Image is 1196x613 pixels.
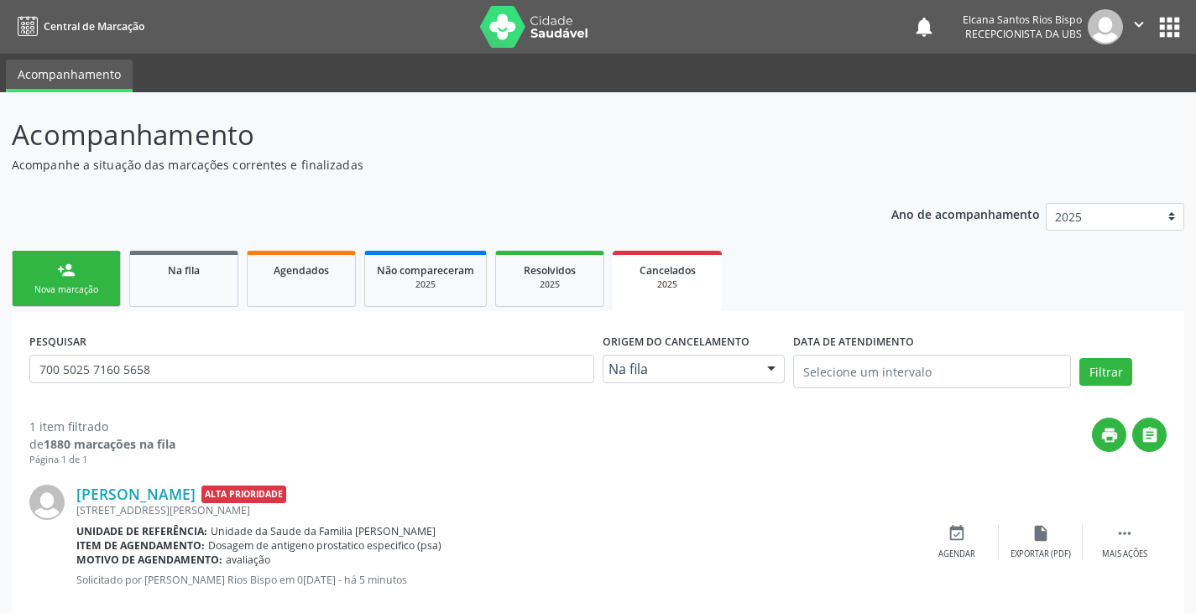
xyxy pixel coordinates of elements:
[912,15,936,39] button: notifications
[1130,15,1148,34] i: 
[524,263,576,278] span: Resolvidos
[1088,9,1123,44] img: img
[1155,13,1184,42] button: apps
[12,13,144,40] a: Central de Marcação
[29,355,594,383] input: Nome, CNS
[891,203,1040,224] p: Ano de acompanhamento
[12,156,833,174] p: Acompanhe a situação das marcações correntes e finalizadas
[608,361,751,377] span: Na fila
[76,573,915,587] p: Solicitado por [PERSON_NAME] Rios Bispo em 0[DATE] - há 5 minutos
[44,19,144,34] span: Central de Marcação
[1102,548,1147,560] div: Mais ações
[226,553,270,567] span: avaliação
[76,553,222,567] b: Motivo de agendamento:
[29,453,175,467] div: Página 1 de 1
[938,548,975,560] div: Agendar
[1011,548,1071,560] div: Exportar (PDF)
[76,503,915,517] div: [STREET_ADDRESS][PERSON_NAME]
[377,278,474,291] div: 2025
[44,436,175,452] strong: 1880 marcações na fila
[1079,358,1132,387] button: Filtrar
[603,329,749,355] label: Origem do cancelamento
[1092,418,1126,452] button: print
[1123,9,1155,44] button: 
[12,114,833,156] p: Acompanhamento
[640,263,696,278] span: Cancelados
[168,263,200,278] span: Na fila
[6,60,133,92] a: Acompanhamento
[211,524,436,538] span: Unidade da Saude da Familia [PERSON_NAME]
[76,485,196,503] a: [PERSON_NAME]
[1132,418,1167,452] button: 
[201,486,286,503] span: Alta Prioridade
[1141,426,1159,444] i: 
[24,283,108,296] div: Nova marcação
[793,329,914,355] label: DATA DE ATENDIMENTO
[1115,524,1134,543] i: 
[76,538,205,553] b: Item de agendamento:
[208,538,441,553] span: Dosagem de antigeno prostatico especifico (psa)
[57,261,76,279] div: person_add
[29,485,65,520] img: img
[76,524,207,538] b: Unidade de referência:
[948,524,966,543] i: event_available
[274,263,329,278] span: Agendados
[1100,426,1119,444] i: print
[377,263,474,278] span: Não compareceram
[624,278,710,291] div: 2025
[29,418,175,435] div: 1 item filtrado
[793,355,1071,388] input: Selecione um intervalo
[1031,524,1050,543] i: insert_drive_file
[963,13,1082,27] div: Elcana Santos Rios Bispo
[29,435,175,453] div: de
[508,278,592,291] div: 2025
[965,27,1082,41] span: Recepcionista da UBS
[29,329,86,355] label: PESQUISAR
